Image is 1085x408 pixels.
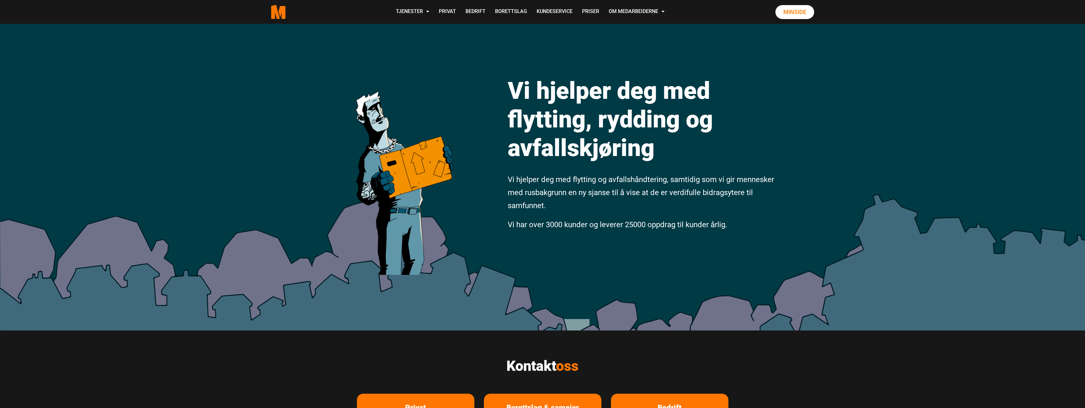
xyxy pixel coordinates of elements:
a: Priser [577,1,604,23]
a: Bedrift [461,1,490,23]
h1: Vi hjelper deg med flytting, rydding og avfallskjøring [508,76,776,162]
h2: Kontakt [357,357,728,375]
img: medarbeiderne man icon optimized [349,62,459,275]
a: Privat [434,1,461,23]
span: oss [556,357,579,374]
span: Vi hjelper deg med flytting og avfallshåndtering, samtidig som vi gir mennesker med rusbakgrunn e... [508,175,774,210]
a: Om Medarbeiderne [604,1,669,23]
a: Kundeservice [532,1,577,23]
a: Tjenester [391,1,434,23]
a: Minside [775,5,814,19]
span: Vi har over 3000 kunder og leverer 25000 oppdrag til kunder årlig. [508,220,727,229]
a: Borettslag [490,1,532,23]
